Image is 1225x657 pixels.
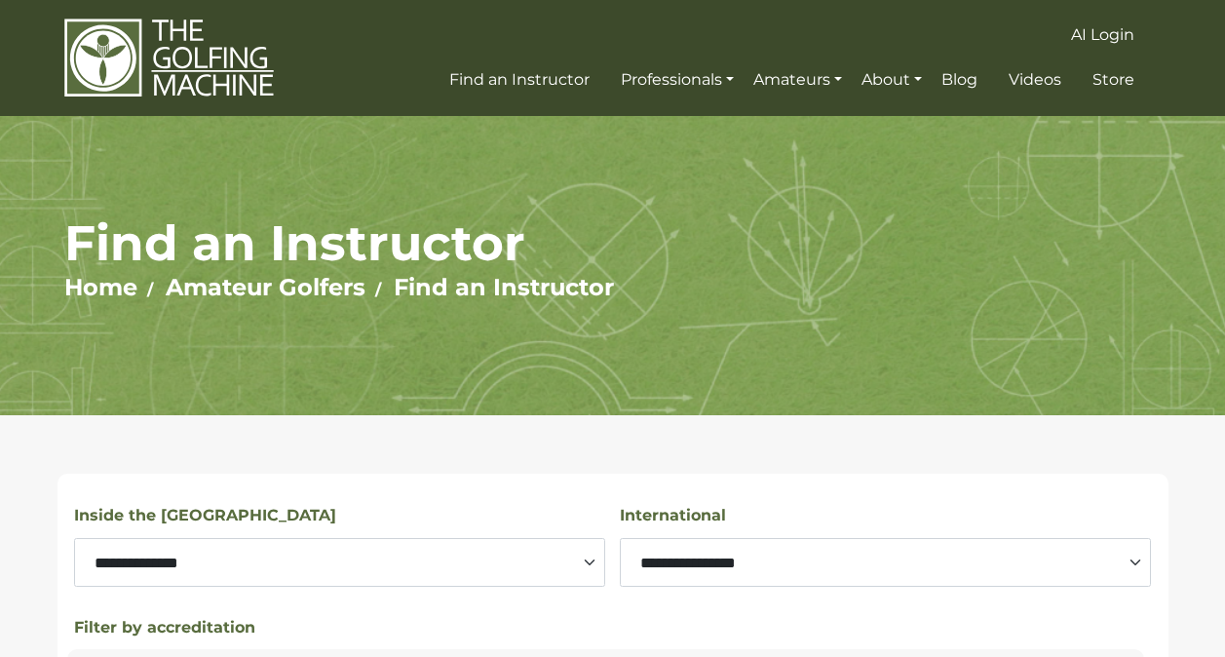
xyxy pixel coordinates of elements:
[1092,70,1134,89] span: Store
[449,70,590,89] span: Find an Instructor
[444,62,594,97] a: Find an Instructor
[748,62,847,97] a: Amateurs
[64,18,274,98] img: The Golfing Machine
[1009,70,1061,89] span: Videos
[1088,62,1139,97] a: Store
[1071,25,1134,44] span: AI Login
[857,62,927,97] a: About
[64,273,137,301] a: Home
[620,538,1151,587] select: Select a country
[616,62,739,97] a: Professionals
[1066,18,1139,53] a: AI Login
[937,62,982,97] a: Blog
[941,70,977,89] span: Blog
[74,538,605,587] select: Select a state
[1004,62,1066,97] a: Videos
[166,273,365,301] a: Amateur Golfers
[620,503,726,528] label: International
[74,503,336,528] label: Inside the [GEOGRAPHIC_DATA]
[64,213,1161,273] h1: Find an Instructor
[394,273,614,301] a: Find an Instructor
[74,616,255,639] button: Filter by accreditation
